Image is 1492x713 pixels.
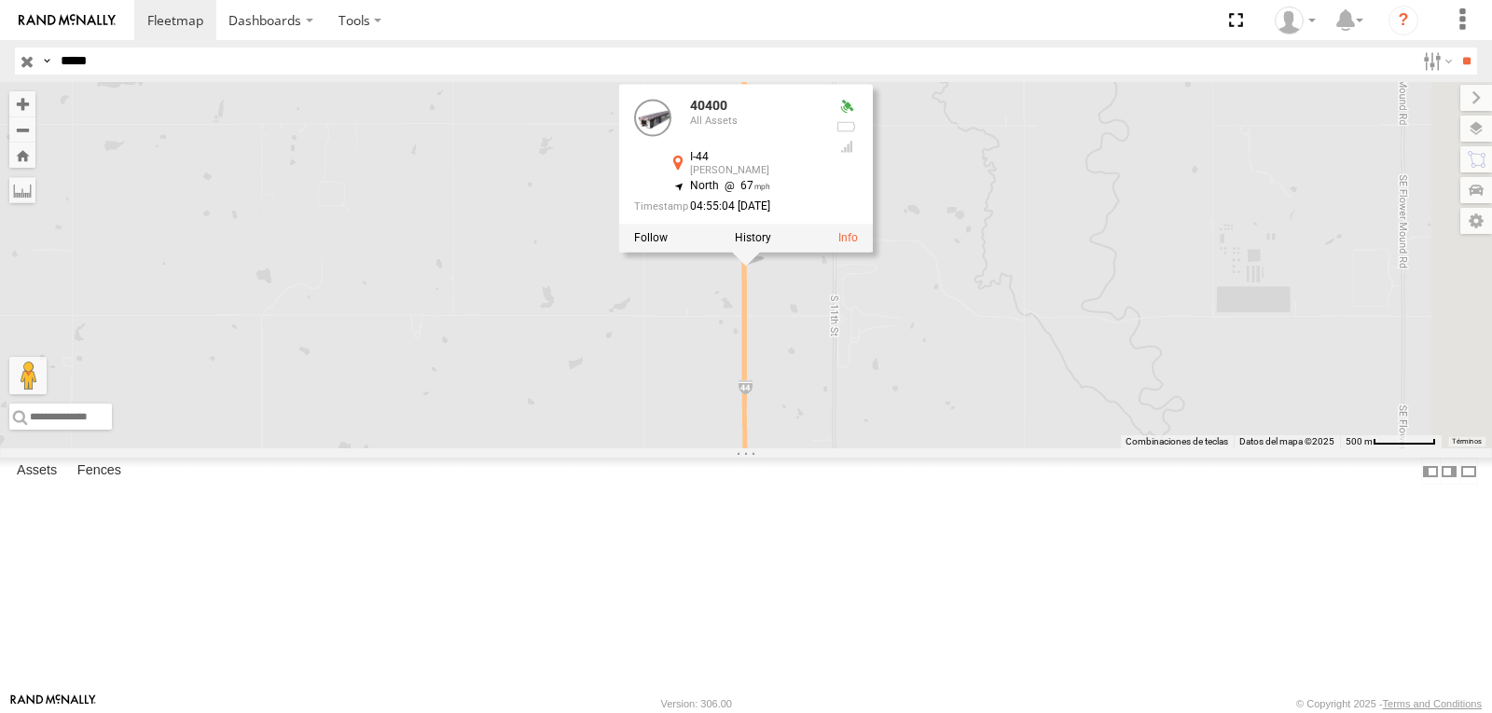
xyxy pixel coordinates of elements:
label: Dock Summary Table to the Right [1440,458,1458,485]
label: Measure [9,177,35,203]
button: Arrastra al hombrecito al mapa para abrir Street View [9,357,47,394]
div: I-44 [690,151,821,163]
span: 500 m [1346,436,1373,446]
a: Terms and Conditions [1383,698,1482,709]
span: Datos del mapa ©2025 [1239,436,1334,446]
span: North [690,179,719,192]
a: View Asset Details [838,231,858,244]
div: No battery health information received from this device. [836,119,858,134]
i: ? [1388,6,1418,35]
button: Zoom in [9,91,35,117]
button: Zoom Home [9,143,35,168]
span: 67 [719,179,770,192]
label: Dock Summary Table to the Left [1421,458,1440,485]
div: Last Event GSM Signal Strength [836,139,858,154]
label: Fences [68,459,131,485]
div: Version: 306.00 [661,698,732,709]
label: Realtime tracking of Asset [634,231,668,244]
label: Search Filter Options [1416,48,1456,75]
a: Visit our Website [10,694,96,713]
button: Escala del mapa: 500 m por 64 píxeles [1340,435,1442,448]
div: © Copyright 2025 - [1296,698,1482,709]
label: Search Query [39,48,54,75]
button: Combinaciones de teclas [1126,435,1228,448]
label: Map Settings [1460,208,1492,234]
div: [PERSON_NAME] [690,165,821,176]
label: View Asset History [735,231,771,244]
a: Términos (se abre en una nueva pestaña) [1452,438,1482,446]
div: Valid GPS Fix [836,99,858,114]
div: All Assets [690,116,821,127]
img: rand-logo.svg [19,14,116,27]
label: Hide Summary Table [1459,458,1478,485]
div: 40400 [690,99,821,113]
div: Date/time of location update [634,200,821,213]
button: Zoom out [9,117,35,143]
label: Assets [7,459,66,485]
div: Miguel Cantu [1268,7,1322,34]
